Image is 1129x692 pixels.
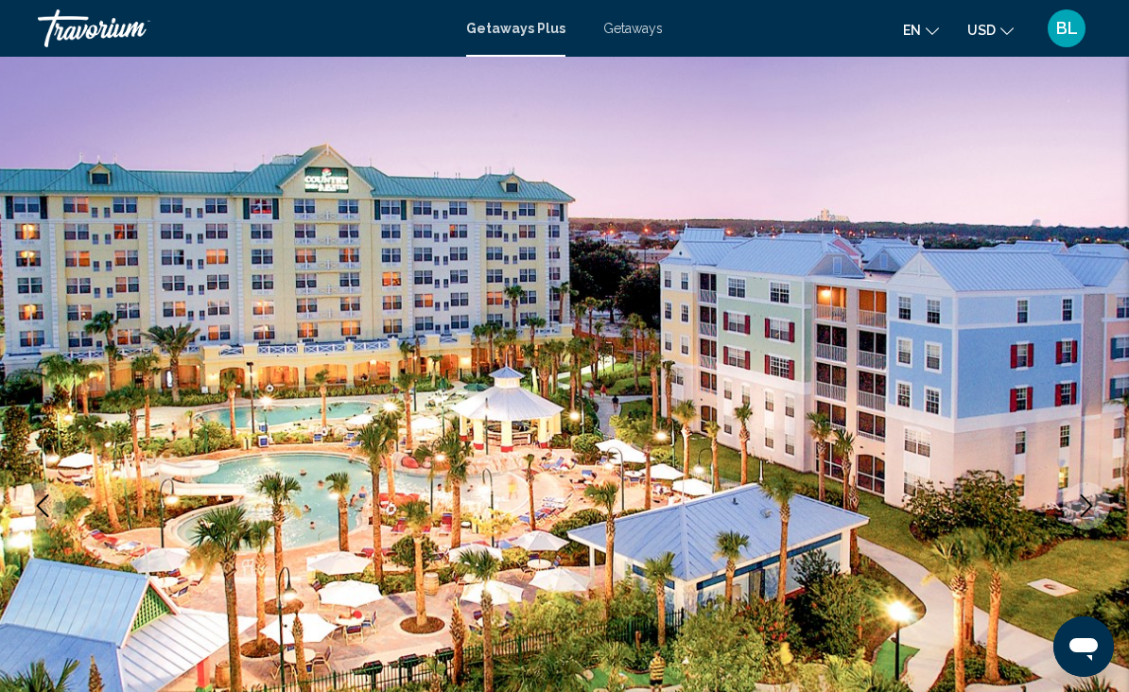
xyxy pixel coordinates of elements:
[38,9,447,47] a: Travorium
[1053,616,1114,677] iframe: Button to launch messaging window
[603,21,663,36] a: Getaways
[1042,9,1091,48] button: User Menu
[903,23,921,38] span: en
[967,23,996,38] span: USD
[466,21,565,36] a: Getaways Plus
[967,16,1014,43] button: Change currency
[1056,19,1078,38] span: BL
[903,16,939,43] button: Change language
[1063,482,1110,529] button: Next image
[19,482,66,529] button: Previous image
